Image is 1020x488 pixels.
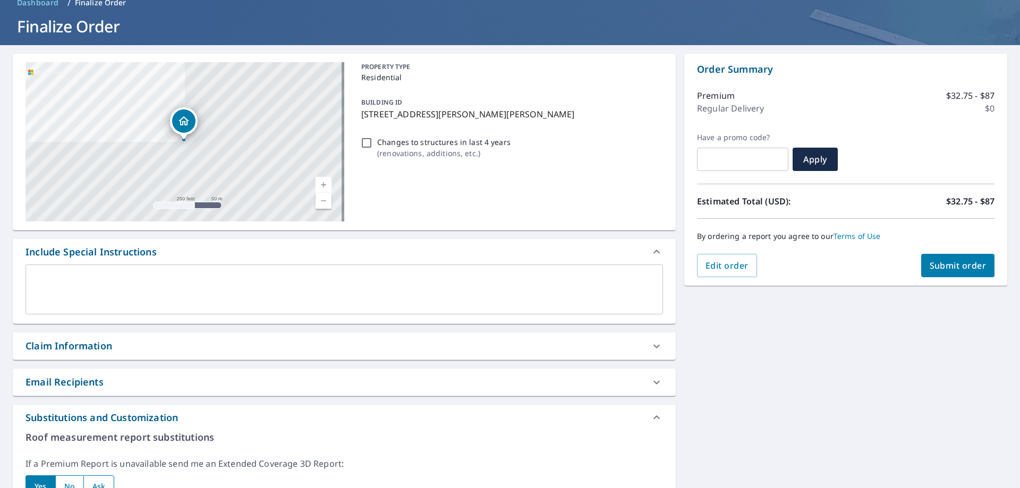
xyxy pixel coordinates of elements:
[13,15,1007,37] h1: Finalize Order
[316,193,331,209] a: Current Level 17, Zoom Out
[25,457,663,470] p: If a Premium Report is unavailable send me an Extended Coverage 3D Report:
[361,108,659,121] p: [STREET_ADDRESS][PERSON_NAME][PERSON_NAME]
[13,405,676,430] div: Substitutions and Customization
[697,89,735,102] p: Premium
[361,62,659,72] p: PROPERTY TYPE
[946,195,994,208] p: $32.75 - $87
[697,133,788,142] label: Have a promo code?
[170,107,198,140] div: Dropped pin, building 1, Residential property, 12555 Metz Rd Sanger, TX 76266
[25,375,104,389] div: Email Recipients
[13,332,676,359] div: Claim Information
[316,177,331,193] a: Current Level 17, Zoom In
[13,239,676,264] div: Include Special Instructions
[793,148,838,171] button: Apply
[361,72,659,83] p: Residential
[801,153,829,165] span: Apply
[697,102,764,115] p: Regular Delivery
[697,195,846,208] p: Estimated Total (USD):
[361,98,402,107] p: BUILDING ID
[25,410,178,425] div: Substitutions and Customization
[930,260,987,271] span: Submit order
[697,232,994,241] p: By ordering a report you agree to our
[25,430,663,444] p: Roof measurement report substitutions
[921,254,995,277] button: Submit order
[834,231,881,241] a: Terms of Use
[377,136,511,148] p: Changes to structures in last 4 years
[13,369,676,396] div: Email Recipients
[985,102,994,115] p: $0
[377,148,511,159] p: ( renovations, additions, etc. )
[697,254,757,277] button: Edit order
[697,62,994,76] p: Order Summary
[946,89,994,102] p: $32.75 - $87
[25,245,157,259] div: Include Special Instructions
[25,339,112,353] div: Claim Information
[705,260,749,271] span: Edit order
